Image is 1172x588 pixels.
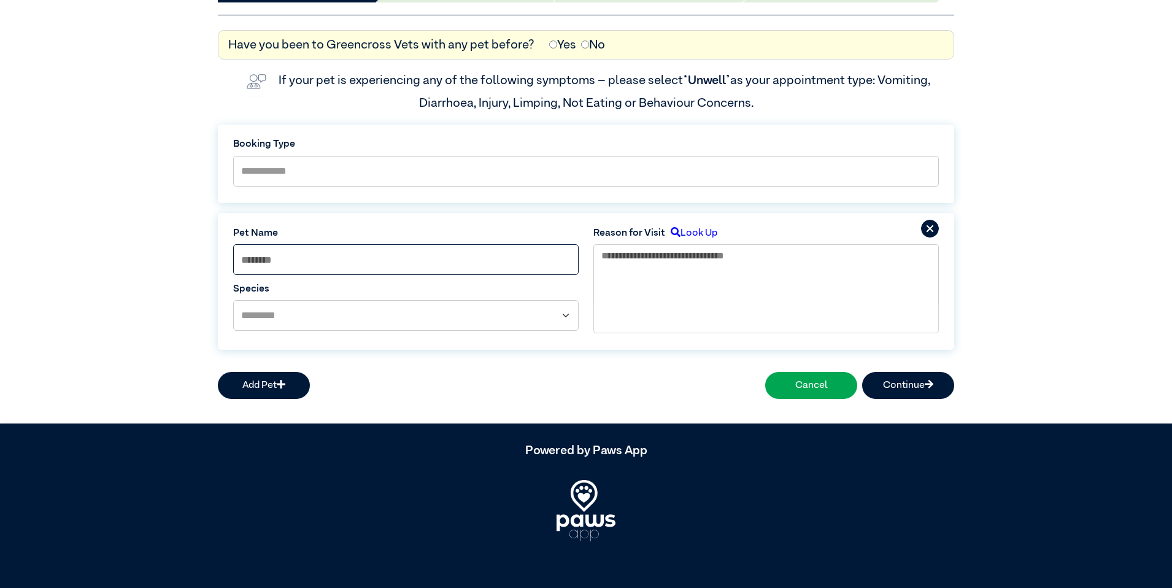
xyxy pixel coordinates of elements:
[228,36,534,54] label: Have you been to Greencross Vets with any pet before?
[233,226,579,241] label: Pet Name
[581,41,589,48] input: No
[233,137,939,152] label: Booking Type
[557,480,615,541] img: PawsApp
[549,36,576,54] label: Yes
[593,226,665,241] label: Reason for Visit
[665,226,717,241] label: Look Up
[242,69,271,94] img: vet
[581,36,605,54] label: No
[233,282,579,296] label: Species
[549,41,557,48] input: Yes
[683,74,730,87] span: “Unwell”
[862,372,954,399] button: Continue
[218,443,954,458] h5: Powered by Paws App
[765,372,857,399] button: Cancel
[218,372,310,399] button: Add Pet
[279,74,933,109] label: If your pet is experiencing any of the following symptoms – please select as your appointment typ...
